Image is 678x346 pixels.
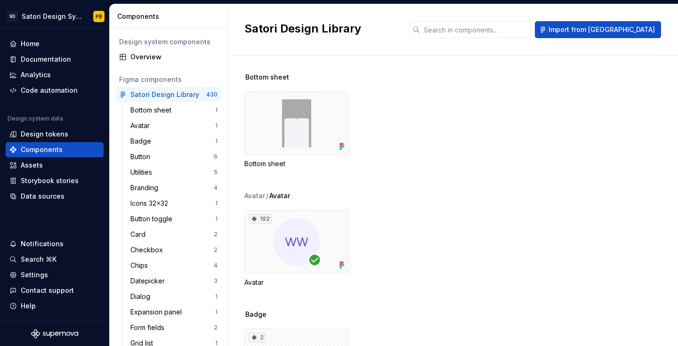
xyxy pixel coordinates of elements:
a: Code automation [6,83,104,98]
a: Analytics [6,67,104,82]
span: / [266,191,268,201]
div: 1 [215,293,218,300]
div: Design system components [119,37,218,47]
div: Satori Design System [22,12,82,21]
div: Components [21,145,63,154]
a: Branding4 [127,180,221,195]
div: 4 [214,184,218,192]
span: Avatar [269,191,290,201]
div: 430 [206,91,218,98]
a: Storybook stories [6,173,104,188]
div: Form fields [130,323,168,332]
div: 3 [214,277,218,285]
div: Data sources [21,192,65,201]
div: Chips [130,261,152,270]
div: Notifications [21,239,64,249]
div: Code automation [21,86,78,95]
div: 2 [214,324,218,331]
div: 1 [215,122,218,129]
div: Checkbox [130,245,167,255]
a: Dialog1 [127,289,221,304]
div: Branding [130,183,162,193]
a: Badge1 [127,134,221,149]
div: Satori Design Library [130,90,199,99]
div: Help [21,301,36,311]
div: 192 [249,214,272,224]
div: 2 [214,246,218,254]
a: Assets [6,158,104,173]
div: Button [130,152,154,161]
div: Figma components [119,75,218,84]
a: Expansion panel1 [127,305,221,320]
button: SDSatori Design SystemPB [2,6,107,26]
div: SD [7,11,18,22]
div: 1 [215,215,218,223]
a: Components [6,142,104,157]
div: Storybook stories [21,176,79,185]
div: Home [21,39,40,48]
div: Datepicker [130,276,169,286]
div: Icons 32x32 [130,199,172,208]
div: Card [130,230,149,239]
div: Search ⌘K [21,255,56,264]
button: Help [6,298,104,314]
a: Settings [6,267,104,282]
a: Button6 [127,149,221,164]
div: Design system data [8,115,63,122]
a: Utilities5 [127,165,221,180]
div: Overview [130,52,218,62]
a: Home [6,36,104,51]
a: Form fields2 [127,320,221,335]
div: Utilities [130,168,156,177]
div: Bottom sheet [244,159,349,169]
input: Search in components... [420,21,531,38]
h2: Satori Design Library [244,21,397,36]
span: Bottom sheet [245,72,289,82]
div: Assets [21,161,43,170]
div: 192Avatar [244,210,349,287]
div: 1 [215,137,218,145]
span: Badge [245,310,266,319]
button: Contact support [6,283,104,298]
div: Contact support [21,286,74,295]
div: Avatar [130,121,153,130]
div: Avatar [244,191,265,201]
a: Avatar1 [127,118,221,133]
div: Settings [21,270,48,280]
div: 1 [215,200,218,207]
div: PB [96,13,102,20]
a: Overview [115,49,221,64]
div: Design tokens [21,129,68,139]
a: Data sources [6,189,104,204]
a: Checkbox2 [127,242,221,257]
span: Import from [GEOGRAPHIC_DATA] [549,25,655,34]
svg: Supernova Logo [31,329,78,338]
a: Chips4 [127,258,221,273]
button: Notifications [6,236,104,251]
a: Bottom sheet1 [127,103,221,118]
div: Documentation [21,55,71,64]
div: Avatar [244,278,349,287]
div: 2 [214,231,218,238]
div: Badge [130,137,155,146]
a: Card2 [127,227,221,242]
div: 4 [214,262,218,269]
div: Expansion panel [130,307,186,317]
div: 1 [215,106,218,114]
button: Import from [GEOGRAPHIC_DATA] [535,21,661,38]
div: Button toggle [130,214,176,224]
a: Satori Design Library430 [115,87,221,102]
div: 5 [214,169,218,176]
button: Search ⌘K [6,252,104,267]
div: Bottom sheet [244,91,349,169]
div: Components [117,12,223,21]
div: Analytics [21,70,51,80]
div: 1 [215,308,218,316]
a: Design tokens [6,127,104,142]
div: Dialog [130,292,154,301]
a: Datepicker3 [127,274,221,289]
div: 6 [214,153,218,161]
a: Icons 32x321 [127,196,221,211]
div: Bottom sheet [130,105,175,115]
